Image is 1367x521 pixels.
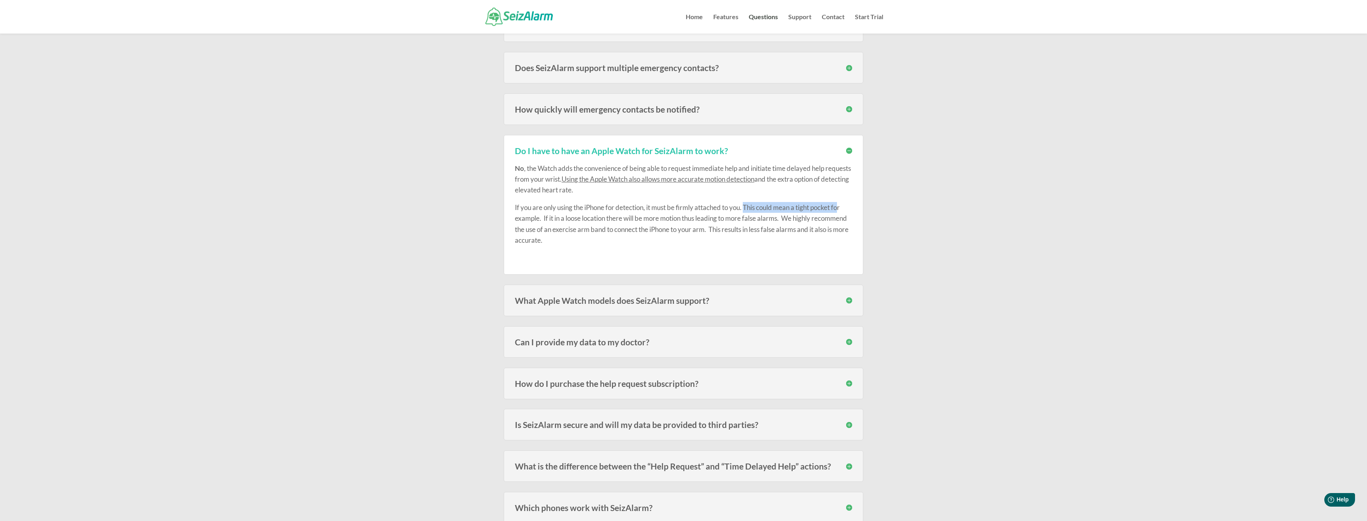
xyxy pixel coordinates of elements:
[822,14,845,34] a: Contact
[515,296,852,305] h3: What Apple Watch models does SeizAlarm support?
[515,338,852,346] h3: Can I provide my data to my doctor?
[515,147,852,155] h3: Do I have to have an Apple Watch for SeizAlarm to work?
[749,14,778,34] a: Questions
[515,379,852,388] h3: How do I purchase the help request subscription?
[788,14,811,34] a: Support
[515,420,852,429] h3: Is SeizAlarm secure and will my data be provided to third parties?
[515,462,852,470] h3: What is the difference between the “Help Request” and “Time Delayed Help” actions?
[485,8,553,26] img: SeizAlarm
[686,14,703,34] a: Home
[855,14,883,34] a: Start Trial
[515,202,852,252] p: If you are only using the iPhone for detection, it must be firmly attached to you. This could mea...
[515,163,852,202] p: , the Watch adds the convenience of being able to request immediate help and initiate time delaye...
[562,175,754,183] span: Using the Apple Watch also allows more accurate motion detection
[515,63,852,72] h3: Does SeizAlarm support multiple emergency contacts?
[1296,490,1358,512] iframe: Help widget launcher
[713,14,738,34] a: Features
[515,164,524,172] strong: No
[515,503,852,512] h3: Which phones work with SeizAlarm?
[515,105,852,113] h3: How quickly will emergency contacts be notified?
